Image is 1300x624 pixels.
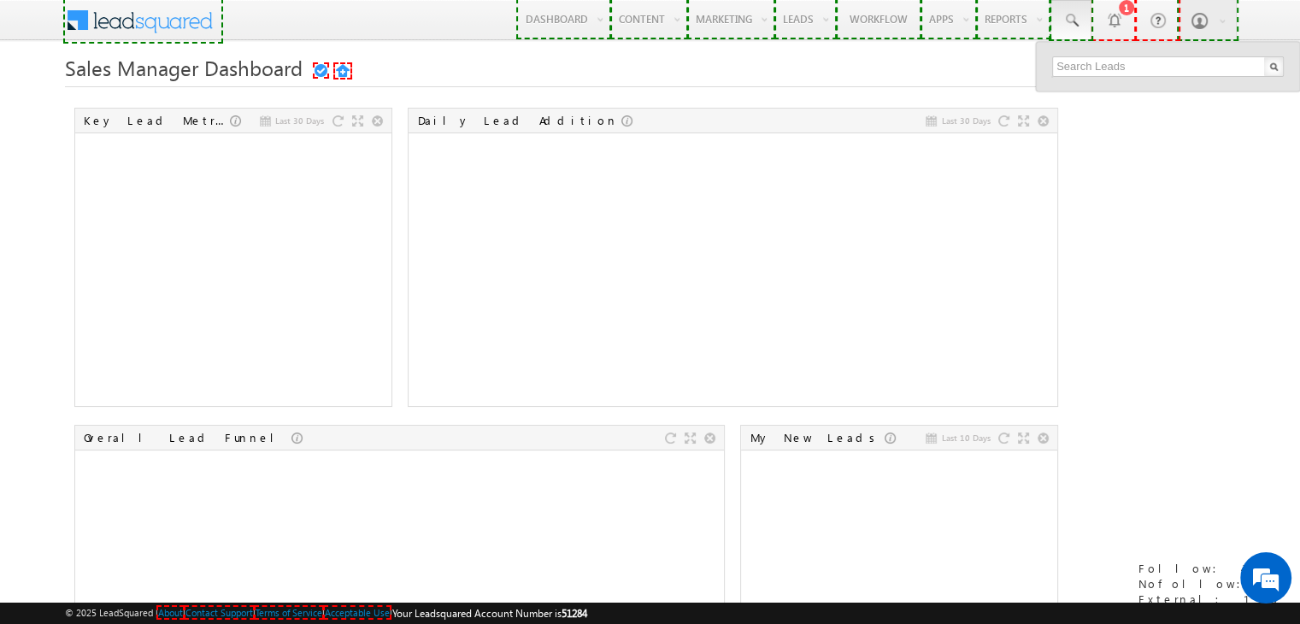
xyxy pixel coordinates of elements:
[232,491,310,514] em: Start Chat
[29,90,72,112] img: d_60004797649_company_0_60004797649
[84,113,230,128] div: Key Lead Metrics
[22,158,312,475] textarea: Type your message and hit 'Enter'
[275,113,324,128] span: Last 30 Days
[84,430,291,445] div: Overall Lead Funnel
[280,9,321,50] div: Minimize live chat window
[256,607,322,618] a: Terms of Service
[65,54,303,81] span: Sales Manager Dashboard
[65,605,587,621] span: © 2025 LeadSquared | | | | |
[325,607,390,618] a: Acceptable Use
[562,607,587,620] span: 51284
[941,430,990,445] span: Last 10 Days
[941,113,990,128] span: Last 30 Days
[392,607,587,620] span: Your Leadsquared Account Number is
[1052,56,1284,77] input: Search Leads
[417,113,621,128] div: Daily Lead Addition
[750,430,885,445] div: My New Leads
[158,607,183,618] a: About
[185,607,253,618] a: Contact Support
[89,90,287,112] div: Chat with us now
[1130,552,1291,615] div: Follow: 47 Nofollow: 0 External: 15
